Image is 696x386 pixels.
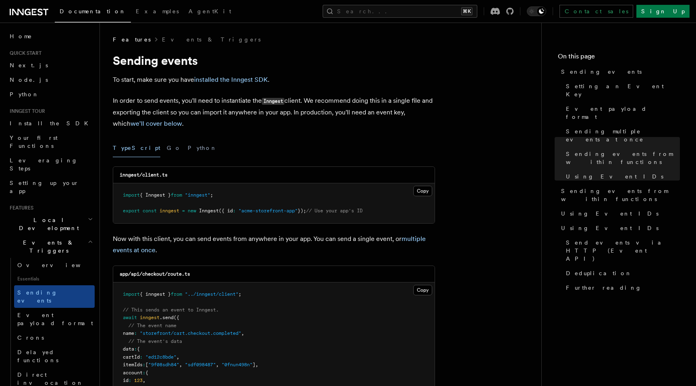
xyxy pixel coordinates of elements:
span: Deduplication [566,269,632,277]
button: TypeScript [113,139,160,157]
a: Setting up your app [6,176,95,198]
span: ] [253,362,255,367]
span: id [123,378,128,383]
a: Documentation [55,2,131,23]
h1: Sending events [113,53,435,68]
span: Examples [136,8,179,15]
p: In order to send events, you'll need to instantiate the client. We recommend doing this in a sing... [113,95,435,129]
a: Python [6,87,95,102]
span: from [171,291,182,297]
p: To start, make sure you have . [113,74,435,85]
span: "0fnun498n" [222,362,253,367]
a: Sending events from within functions [563,147,680,169]
a: Using Event IDs [558,206,680,221]
a: we'll cover below [130,120,182,127]
span: Leveraging Steps [10,157,78,172]
a: Next.js [6,58,95,73]
a: Crons [14,330,95,345]
button: Search...⌘K [323,5,477,18]
span: Python [10,91,39,98]
span: ; [210,192,213,198]
span: Direct invocation [17,371,83,386]
button: Copy [413,285,432,295]
span: "acme-storefront-app" [238,208,298,214]
span: { Inngest } [140,192,171,198]
span: : [134,330,137,336]
span: Documentation [60,8,126,15]
a: Node.js [6,73,95,87]
button: Go [167,139,181,157]
span: Home [10,32,32,40]
span: Inngest tour [6,108,45,114]
span: Quick start [6,50,41,56]
a: Sending events from within functions [558,184,680,206]
span: 123 [134,378,143,383]
h4: On this page [558,52,680,64]
a: Using Event IDs [563,169,680,184]
span: = [182,208,185,214]
button: Python [188,139,217,157]
span: .send [159,315,174,320]
a: Install the SDK [6,116,95,131]
span: Setting up your app [10,180,79,194]
a: Event payload format [563,102,680,124]
span: import [123,291,140,297]
span: Features [6,205,33,211]
code: Inngest [262,98,284,105]
span: // The event name [128,323,176,328]
span: await [123,315,137,320]
button: Local Development [6,213,95,235]
span: "ed12c8bde" [145,354,176,360]
span: ({ id [219,208,233,214]
span: , [241,330,244,336]
span: : [128,378,131,383]
a: Examples [131,2,184,22]
a: Send events via HTTP (Event API) [563,235,680,266]
span: new [188,208,196,214]
span: data [123,346,134,352]
span: , [176,354,179,360]
span: Events & Triggers [6,239,88,255]
span: account [123,370,143,376]
span: itemIds [123,362,143,367]
span: , [179,362,182,367]
span: , [143,378,145,383]
span: : [143,370,145,376]
span: ; [238,291,241,297]
a: multiple events at once [113,235,426,254]
span: Install the SDK [10,120,93,127]
a: Further reading [563,280,680,295]
span: export [123,208,140,214]
span: : [134,346,137,352]
span: Crons [17,334,44,341]
span: Sending events from within functions [566,150,680,166]
a: Deduplication [563,266,680,280]
span: "storefront/cart.checkout.completed" [140,330,241,336]
span: Using Event IDs [561,210,659,218]
span: Next.js [10,62,48,68]
span: Inngest [199,208,219,214]
span: inngest [159,208,179,214]
a: Contact sales [559,5,633,18]
span: "../inngest/client" [185,291,238,297]
span: AgentKit [188,8,231,15]
a: Setting an Event Key [563,79,680,102]
span: : [140,354,143,360]
span: Your first Functions [10,135,58,149]
a: Leveraging Steps [6,153,95,176]
a: Your first Functions [6,131,95,153]
span: Features [113,35,151,44]
span: Using Event IDs [566,172,663,181]
span: const [143,208,157,214]
span: Sending events [561,68,642,76]
button: Copy [413,186,432,196]
span: Sending events [17,289,58,304]
span: Event payload format [566,105,680,121]
span: [ [145,362,148,367]
span: Delayed functions [17,349,58,363]
span: , [216,362,219,367]
span: { [145,370,148,376]
span: "9f08sdh84" [148,362,179,367]
span: Setting an Event Key [566,82,680,98]
a: AgentKit [184,2,236,22]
